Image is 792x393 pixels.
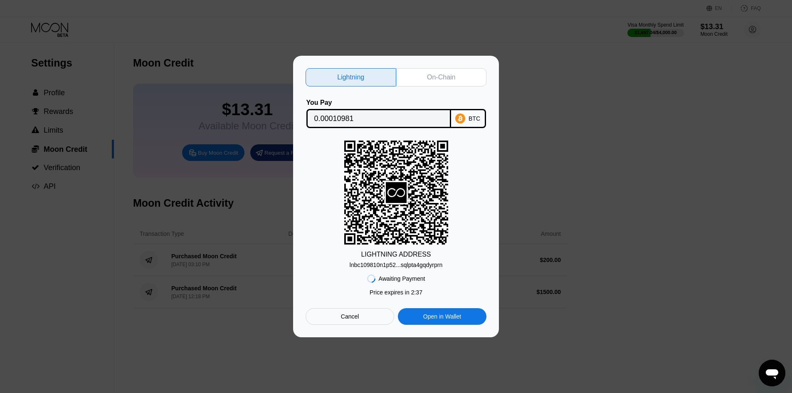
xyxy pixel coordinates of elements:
div: BTC [469,115,480,122]
div: lnbc109810n1p52...sqlpta4gqdyrprn [350,258,442,268]
div: Price expires in [370,289,422,296]
span: 2 : 37 [411,289,422,296]
div: Open in Wallet [423,313,461,320]
div: On-Chain [427,73,455,82]
div: You Pay [306,99,451,106]
div: lnbc109810n1p52...sqlpta4gqdyrprn [350,262,442,268]
div: You PayBTC [306,99,486,128]
div: Cancel [341,313,359,320]
div: Lightning [337,73,364,82]
div: Awaiting Payment [379,275,425,282]
div: Lightning [306,68,396,87]
div: Open in Wallet [398,308,486,325]
iframe: Schaltfläche zum Öffnen des Messaging-Fensters [759,360,785,386]
div: On-Chain [396,68,487,87]
div: Cancel [306,308,394,325]
div: LIGHTNING ADDRESS [361,251,431,258]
